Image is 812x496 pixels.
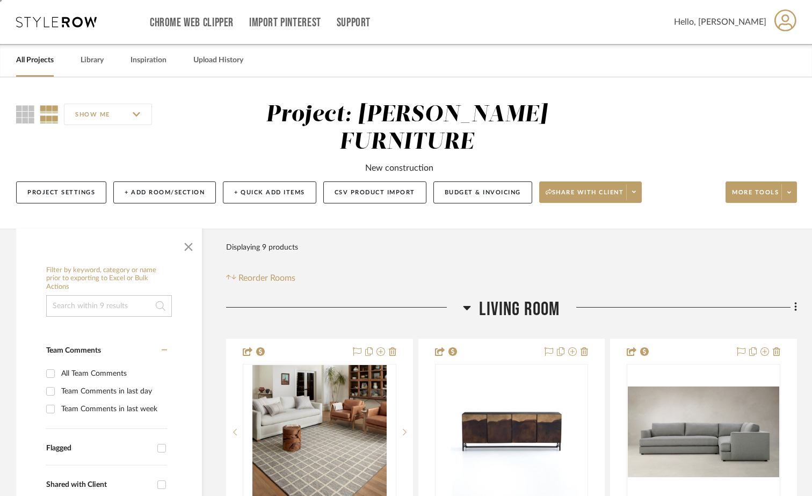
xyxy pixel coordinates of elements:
span: Living Room [479,298,560,321]
button: Close [178,234,199,256]
button: More tools [726,181,797,203]
span: Team Comments [46,347,101,354]
div: New construction [365,162,433,174]
span: Hello, [PERSON_NAME] [674,16,766,28]
div: Flagged [46,444,152,453]
div: Team Comments in last week [61,400,164,418]
span: Reorder Rooms [238,272,295,285]
a: All Projects [16,53,54,68]
img: The Varick Sectional [628,386,779,477]
button: + Quick Add Items [223,181,316,203]
a: Chrome Web Clipper [150,18,234,27]
h6: Filter by keyword, category or name prior to exporting to Excel or Bulk Actions [46,266,172,291]
button: Project Settings [16,181,106,203]
span: More tools [732,188,779,205]
a: Import Pinterest [249,18,321,27]
div: Displaying 9 products [226,237,298,258]
button: Reorder Rooms [226,272,295,285]
div: All Team Comments [61,365,164,382]
a: Inspiration [130,53,166,68]
button: Budget & Invoicing [433,181,532,203]
span: Share with client [546,188,624,205]
div: Team Comments in last day [61,383,164,400]
a: Library [81,53,104,68]
div: Project: [PERSON_NAME] FURNITURE [266,104,547,154]
button: + Add Room/Section [113,181,216,203]
a: Support [337,18,371,27]
div: Shared with Client [46,480,152,490]
button: Share with client [539,181,642,203]
button: CSV Product Import [323,181,426,203]
input: Search within 9 results [46,295,172,317]
a: Upload History [193,53,243,68]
